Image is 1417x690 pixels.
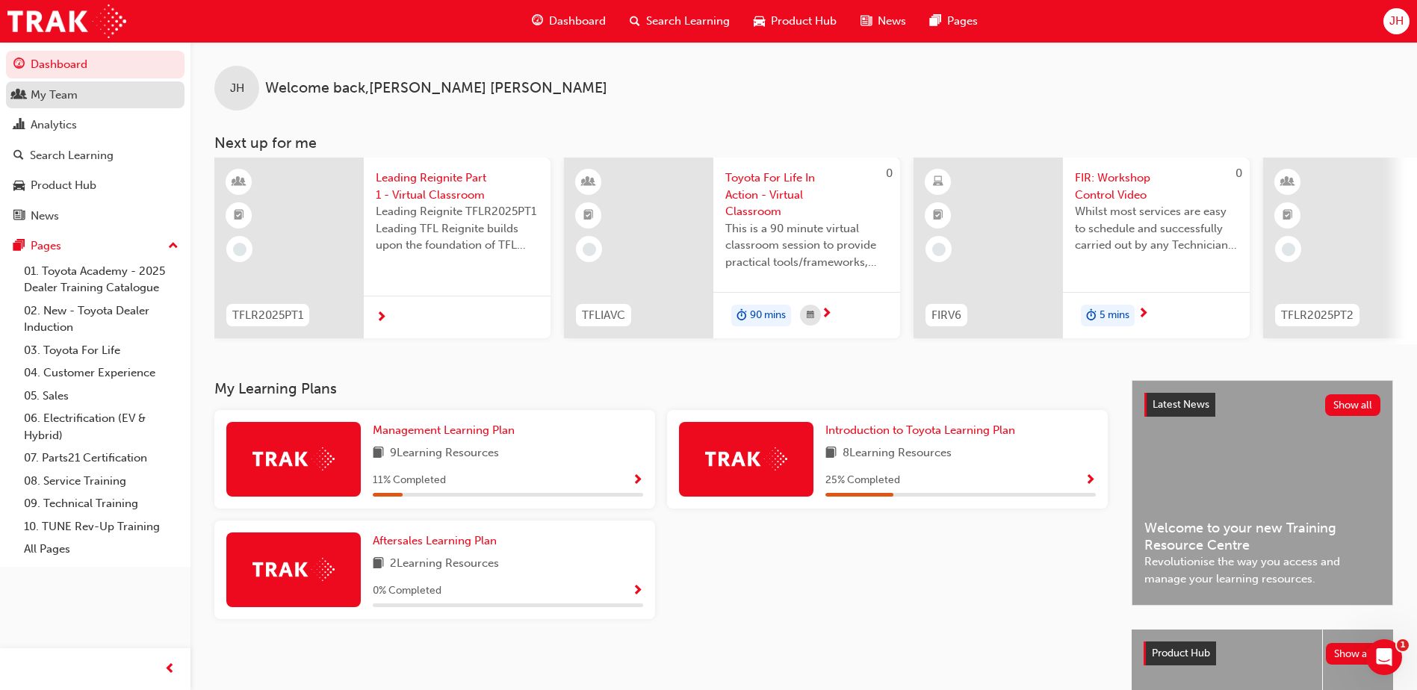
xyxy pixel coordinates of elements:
span: 5 mins [1100,307,1129,324]
h3: My Learning Plans [214,380,1108,397]
div: News [31,208,59,225]
a: All Pages [18,538,185,561]
a: Aftersales Learning Plan [373,532,503,550]
iframe: Intercom live chat [1366,639,1402,675]
div: Pages [31,237,61,255]
span: news-icon [13,210,25,223]
a: car-iconProduct Hub [742,6,849,37]
span: 90 mins [750,307,786,324]
span: Product Hub [1152,647,1210,659]
span: learningRecordVerb_NONE-icon [932,243,946,256]
span: 0 [1235,167,1242,180]
span: people-icon [13,89,25,102]
span: learningResourceType_INSTRUCTOR_LED-icon [234,172,244,192]
span: Show Progress [632,474,643,488]
a: 06. Electrification (EV & Hybrid) [18,407,185,447]
a: Management Learning Plan [373,422,521,439]
a: TFLR2025PT1Leading Reignite Part 1 - Virtual ClassroomLeading Reignite TFLR2025PT1 Leading TFL Re... [214,158,551,338]
span: TFLR2025PT2 [1281,307,1354,324]
span: pages-icon [930,12,941,31]
span: Show Progress [1085,474,1096,488]
span: guage-icon [532,12,543,31]
a: News [6,202,185,230]
span: learningResourceType_ELEARNING-icon [933,172,943,192]
span: 8 Learning Resources [843,444,952,463]
span: booktick-icon [234,206,244,226]
span: Whilst most services are easy to schedule and successfully carried out by any Technician, complex... [1075,203,1238,254]
span: Product Hub [771,13,837,30]
span: booktick-icon [1283,206,1293,226]
span: learningResourceType_INSTRUCTOR_LED-icon [583,172,594,192]
button: Show all [1326,643,1382,665]
button: Show Progress [632,582,643,600]
span: book-icon [373,444,384,463]
span: learningRecordVerb_NONE-icon [583,243,596,256]
span: up-icon [168,237,179,256]
span: chart-icon [13,119,25,132]
button: Show Progress [632,471,643,490]
a: Product HubShow all [1144,641,1381,665]
a: 09. Technical Training [18,492,185,515]
span: Latest News [1153,398,1209,411]
span: book-icon [373,555,384,574]
div: Analytics [31,116,77,134]
button: Pages [6,232,185,260]
span: next-icon [1138,308,1149,321]
span: Introduction to Toyota Learning Plan [825,423,1015,437]
button: DashboardMy TeamAnalyticsSearch LearningProduct HubNews [6,48,185,232]
a: My Team [6,81,185,109]
span: duration-icon [737,306,747,326]
span: Pages [947,13,978,30]
span: Leading Reignite Part 1 - Virtual Classroom [376,170,539,203]
span: JH [1389,13,1404,30]
a: Introduction to Toyota Learning Plan [825,422,1021,439]
span: next-icon [821,308,832,321]
span: This is a 90 minute virtual classroom session to provide practical tools/frameworks, behaviours a... [725,220,888,271]
a: Latest NewsShow allWelcome to your new Training Resource CentreRevolutionise the way you access a... [1132,380,1393,606]
span: learningResourceType_INSTRUCTOR_LED-icon [1283,172,1293,192]
span: TFLR2025PT1 [232,307,303,324]
img: Trak [705,447,787,470]
a: 02. New - Toyota Dealer Induction [18,299,185,339]
span: booktick-icon [583,206,594,226]
span: Management Learning Plan [373,423,515,437]
a: 03. Toyota For Life [18,339,185,362]
a: 05. Sales [18,385,185,408]
a: 01. Toyota Academy - 2025 Dealer Training Catalogue [18,260,185,299]
img: Trak [252,447,335,470]
img: Trak [252,558,335,581]
a: Product Hub [6,172,185,199]
div: My Team [31,87,78,104]
span: FIRV6 [931,307,961,324]
div: Search Learning [30,147,114,164]
span: search-icon [630,12,640,31]
span: prev-icon [164,660,176,679]
a: Latest NewsShow all [1144,393,1380,417]
span: TFLIAVC [582,307,625,324]
span: 0 [886,167,893,180]
a: guage-iconDashboard [520,6,618,37]
a: 10. TUNE Rev-Up Training [18,515,185,538]
span: booktick-icon [933,206,943,226]
a: 04. Customer Experience [18,361,185,385]
span: JH [230,80,244,97]
a: search-iconSearch Learning [618,6,742,37]
span: 1 [1397,639,1409,651]
span: FIR: Workshop Control Video [1075,170,1238,203]
a: 07. Parts21 Certification [18,447,185,470]
span: 9 Learning Resources [390,444,499,463]
span: Welcome to your new Training Resource Centre [1144,520,1380,553]
span: Search Learning [646,13,730,30]
a: Dashboard [6,51,185,78]
button: JH [1383,8,1410,34]
a: news-iconNews [849,6,918,37]
span: 25 % Completed [825,472,900,489]
span: Dashboard [549,13,606,30]
img: Trak [7,4,126,38]
a: Search Learning [6,142,185,170]
a: 0TFLIAVCToyota For Life In Action - Virtual ClassroomThis is a 90 minute virtual classroom sessio... [564,158,900,338]
span: Aftersales Learning Plan [373,534,497,547]
span: Toyota For Life In Action - Virtual Classroom [725,170,888,220]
